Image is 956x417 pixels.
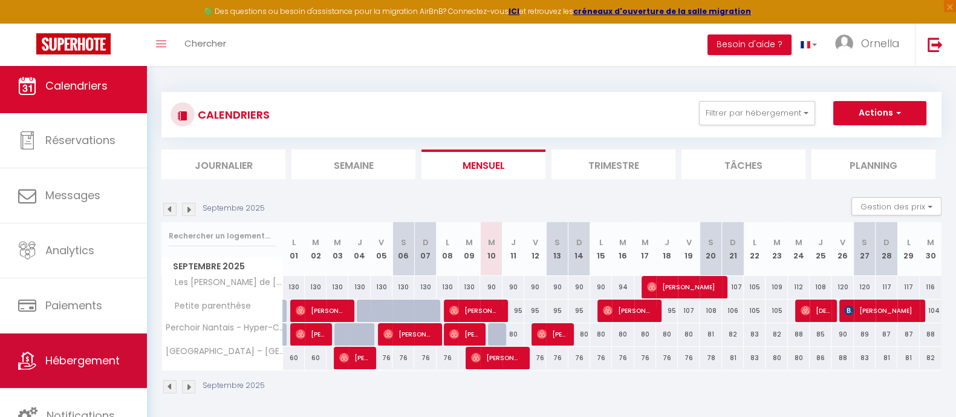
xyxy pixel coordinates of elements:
[195,101,270,128] h3: CALENDRIERS
[788,276,810,298] div: 112
[634,323,656,346] div: 80
[471,346,522,369] span: [PERSON_NAME]
[883,237,889,248] abbr: D
[327,276,348,298] div: 130
[831,323,853,346] div: 90
[686,237,692,248] abbr: V
[700,347,721,369] div: 78
[573,6,751,16] a: créneaux d'ouverture de la salle migration
[920,222,941,276] th: 30
[656,300,678,322] div: 95
[458,276,480,298] div: 130
[334,237,341,248] abbr: M
[766,276,787,298] div: 109
[449,299,500,322] span: [PERSON_NAME]
[920,323,941,346] div: 88
[414,222,436,276] th: 07
[905,363,947,408] iframe: Chat
[831,276,853,298] div: 120
[906,237,910,248] abbr: L
[449,323,478,346] span: [PERSON_NAME]
[551,149,675,179] li: Trimestre
[305,347,327,369] div: 60
[730,237,736,248] abbr: D
[678,323,700,346] div: 80
[835,34,853,53] img: ...
[169,225,276,247] input: Rechercher un logement...
[590,276,612,298] div: 90
[656,222,678,276] th: 18
[862,237,867,248] abbr: S
[700,222,721,276] th: 20
[722,347,744,369] div: 81
[568,300,590,322] div: 95
[612,276,634,298] div: 94
[590,222,612,276] th: 15
[164,347,285,356] span: [GEOGRAPHIC_DATA] – [GEOGRAPHIC_DATA], [GEOGRAPHIC_DATA], CHU
[466,237,473,248] abbr: M
[753,237,756,248] abbr: L
[707,34,792,55] button: Besoin d'aide ?
[897,347,919,369] div: 81
[509,6,519,16] strong: ICI
[844,299,917,322] span: [PERSON_NAME]
[744,276,766,298] div: 105
[681,149,805,179] li: Tâches
[773,237,781,248] abbr: M
[283,222,305,276] th: 01
[810,347,831,369] div: 86
[537,323,566,346] span: [PERSON_NAME]
[810,222,831,276] th: 25
[45,298,102,313] span: Paiements
[203,203,265,214] p: Septembre 2025
[446,237,449,248] abbr: L
[423,237,429,248] abbr: D
[854,276,876,298] div: 120
[876,323,897,346] div: 87
[45,353,120,368] span: Hébergement
[722,323,744,346] div: 82
[10,5,46,41] button: Ouvrir le widget de chat LiveChat
[292,237,296,248] abbr: L
[678,300,700,322] div: 107
[45,243,94,258] span: Analytics
[164,300,254,313] span: Petite parenthèse
[524,347,546,369] div: 76
[700,323,721,346] div: 81
[36,33,111,54] img: Super Booking
[861,36,900,51] span: Ornella
[826,24,915,66] a: ... Ornella
[897,276,919,298] div: 117
[766,222,787,276] th: 23
[296,299,346,322] span: [PERSON_NAME]
[678,347,700,369] div: 76
[920,276,941,298] div: 116
[788,323,810,346] div: 88
[371,276,392,298] div: 130
[876,222,897,276] th: 28
[502,276,524,298] div: 90
[876,276,897,298] div: 117
[656,347,678,369] div: 76
[854,323,876,346] div: 89
[296,323,325,346] span: [PERSON_NAME]
[524,222,546,276] th: 12
[524,300,546,322] div: 95
[305,276,327,298] div: 130
[45,188,100,203] span: Messages
[339,346,368,369] span: [PERSON_NAME] [PERSON_NAME]
[379,237,384,248] abbr: V
[283,347,305,369] div: 60
[708,237,714,248] abbr: S
[348,276,370,298] div: 130
[722,300,744,322] div: 106
[568,276,590,298] div: 90
[876,347,897,369] div: 81
[833,101,926,125] button: Actions
[831,222,853,276] th: 26
[45,133,115,148] span: Réservations
[603,299,654,322] span: [PERSON_NAME]
[612,323,634,346] div: 80
[612,222,634,276] th: 16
